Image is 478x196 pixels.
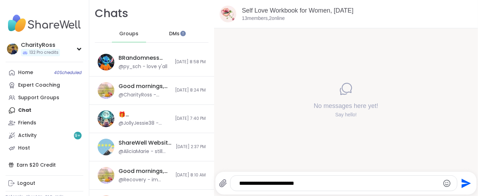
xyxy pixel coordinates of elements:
[119,139,172,147] div: ShareWell Website Feedback Session, [DATE]
[119,176,171,183] div: @Recovery - im going to go, thanks. not up to the stretches [DATE].
[6,11,83,36] img: ShareWell Nav Logo
[17,180,35,187] div: Logout
[242,15,285,22] p: 13 members, 2 online
[119,167,171,175] div: Good mornings, Goal and Gratitude's , [DATE]
[6,177,83,190] a: Logout
[6,117,83,129] a: Friends
[175,59,206,65] span: [DATE] 8:58 PM
[18,82,60,89] div: Expert Coaching
[18,94,59,101] div: Support Groups
[176,144,206,150] span: [DATE] 2:37 PM
[119,54,170,62] div: BRandomness last call, [DATE]
[98,82,114,99] img: Good mornings, Goals and Gratitude's , Oct 13
[220,6,236,22] img: Self Love Workbook for Women, Oct 13
[6,66,83,79] a: Home40Scheduled
[239,180,437,187] textarea: Type your message
[119,63,167,70] div: @py_sch - love y'all
[98,167,114,184] img: Good mornings, Goal and Gratitude's , Oct 12
[6,79,83,92] a: Expert Coaching
[18,145,30,152] div: Host
[180,31,186,36] iframe: Spotlight
[169,30,180,37] span: DMs
[119,111,171,118] div: 🎁 [PERSON_NAME]’s Spooktacular Birthday Party 🎃 , [DATE]
[54,70,82,75] span: 40 Scheduled
[314,111,378,118] div: Say hello!
[18,132,37,139] div: Activity
[119,82,171,90] div: Good mornings, Goals and Gratitude's , [DATE]
[18,119,36,126] div: Friends
[7,43,18,55] img: CharityRoss
[443,179,451,188] button: Emoji picker
[119,92,171,99] div: @CharityRoss - Journal prompt: What is something your looking forward to this week?
[18,69,33,76] div: Home
[119,148,172,155] div: @AliciaMarie - still have not gotten my cookie emojis
[21,41,60,49] div: CharityRoss
[6,92,83,104] a: Support Groups
[457,175,473,191] button: Send
[98,139,114,155] img: ShareWell Website Feedback Session, Oct 15
[6,159,83,171] div: Earn $20 Credit
[175,116,206,122] span: [DATE] 7:40 PM
[95,6,128,21] h1: Chats
[75,133,81,139] span: 9 +
[175,87,206,93] span: [DATE] 8:24 PM
[119,30,138,37] span: Groups
[29,50,59,56] span: 132 Pro credits
[242,7,354,14] a: Self Love Workbook for Women, [DATE]
[6,129,83,142] a: Activity9+
[119,120,171,127] div: @JollyJessie38 - [DOMAIN_NAME][URL] , this is the correct link
[98,110,114,127] img: 🎁 Lynette’s Spooktacular Birthday Party 🎃 , Oct 11
[98,54,114,71] img: BRandomness last call, Oct 12
[175,172,206,178] span: [DATE] 8:10 AM
[314,101,378,110] h4: No messages here yet!
[6,142,83,154] a: Host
